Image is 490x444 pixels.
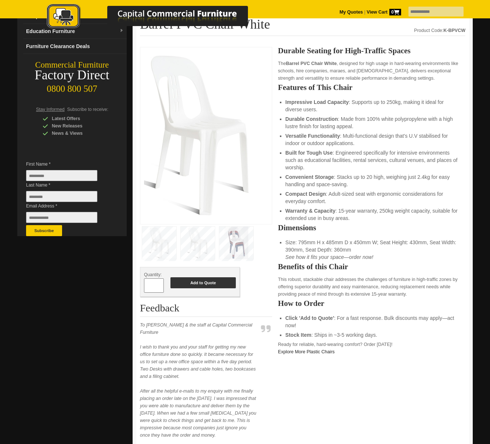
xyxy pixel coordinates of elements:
[285,174,334,180] strong: Convenient Storage
[285,207,458,222] li: : 15-year warranty, 250kg weight capacity, suitable for extended use in busy areas.
[26,202,108,210] span: Email Address *
[23,24,127,39] a: Education Furnituredropdown
[144,272,162,277] span: Quantity:
[17,60,127,70] div: Commercial Furniture
[140,17,465,36] h1: Barrel PVC Chair White
[36,107,65,112] span: Stay Informed
[285,173,458,188] li: : Stacks up to 20 high, weighing just 2.4kg for easy handling and space-saving.
[285,133,340,139] strong: Versatile Functionality
[285,254,374,260] em: See how it fits your space—order now!
[443,28,465,33] strong: K-BPVCW
[278,60,465,82] p: The , designed for high usage in hard-wearing environments like schools, hire companies, maraes, ...
[278,84,465,91] h2: Features of This Chair
[17,70,127,80] div: Factory Direct
[170,277,236,288] button: Add to Quote
[285,315,334,321] strong: Click 'Add to Quote'
[23,39,127,54] a: Furniture Clearance Deals
[414,27,465,34] div: Product Code:
[278,47,465,54] h2: Durable Seating for High-Traffic Spaces
[285,132,458,147] li: : Multi-functional design that's U.V stabilised for indoor or outdoor applications.
[278,276,465,298] p: This robust, stackable chair addresses the challenges of furniture in high-traffic zones by offer...
[140,303,272,317] h2: Feedback
[285,99,349,105] strong: Impressive Load Capacity
[26,191,97,202] input: Last Name *
[17,80,127,94] div: 0800 800 507
[285,314,458,329] li: : For a fast response. Bulk discounts may apply—act now!
[43,122,112,130] div: New Releases
[285,208,335,214] strong: Warranty & Capacity
[278,263,465,270] h2: Benefits of this Chair
[278,341,465,355] p: Ready for reliable, hard-wearing comfort? Order [DATE]!
[26,181,108,189] span: Last Name *
[26,225,62,236] button: Subscribe
[26,4,284,30] img: Capital Commercial Furniture Logo
[67,107,108,112] span: Subscribe to receive:
[278,224,465,231] h2: Dimensions
[26,160,108,168] span: First Name *
[339,10,363,15] a: My Quotes
[285,332,311,338] strong: Stock Item
[285,115,458,130] li: : Made from 100% white polypropylene with a high lustre finish for lasting appeal.
[285,149,458,171] li: : Engineered specifically for intensive environments such as educational facilities, rental servi...
[26,4,284,33] a: Capital Commercial Furniture Logo
[389,9,401,15] span: 0
[285,239,458,261] li: Size: 795mm H x 485mm D x 450mm W; Seat Height: 430mm, Seat Width: 390mm, Seat Depth: 360mm
[367,10,401,15] strong: View Cart
[26,212,97,223] input: Email Address *
[285,116,338,122] strong: Durable Construction
[285,98,458,113] li: : Supports up to 250kg, making it ideal for diverse users.
[278,349,335,354] a: Explore More Plastic Chairs
[285,331,458,339] li: : Ships in ~3-5 working days.
[286,61,336,66] strong: Barrel PVC Chair White
[43,115,112,122] div: Latest Offers
[285,190,458,205] li: : Adult-sized seat with ergonomic considerations for everyday comfort.
[43,130,112,137] div: News & Views
[285,191,326,197] strong: Compact Design
[26,170,97,181] input: First Name *
[285,150,333,156] strong: Built for Tough Use
[278,300,465,307] h2: How to Order
[365,10,401,15] a: View Cart0
[144,51,254,218] img: White Barrel PVC Chair, stackable, durable, 250kg capacity, ideal for NZ churches, Maraes, event ...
